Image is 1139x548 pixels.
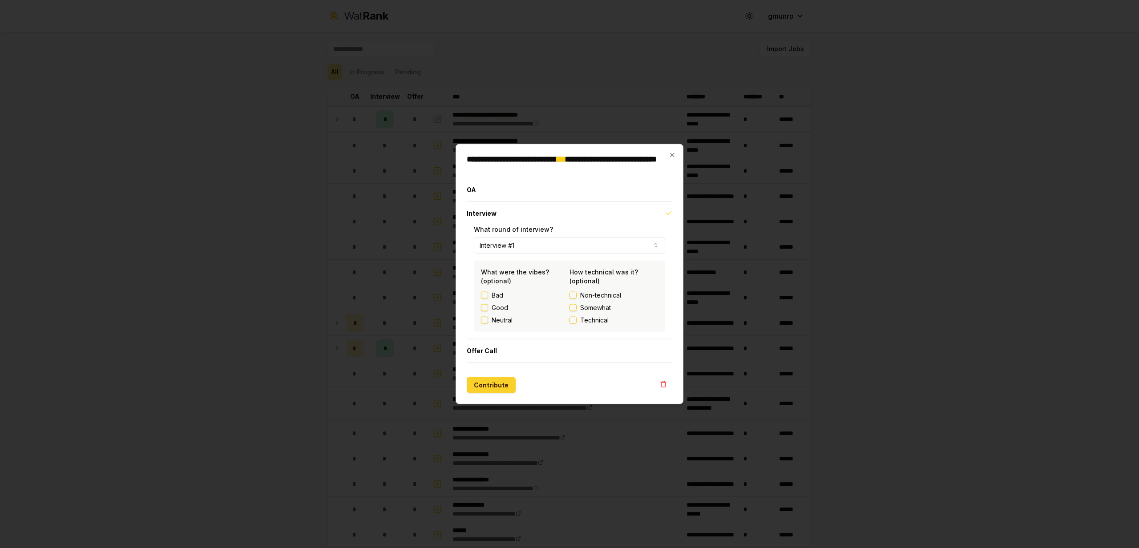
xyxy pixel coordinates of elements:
label: What were the vibes? (optional) [481,268,549,285]
button: Somewhat [569,304,577,311]
button: Offer Call [467,339,672,363]
span: Technical [580,316,609,325]
div: Interview [467,225,672,339]
label: How technical was it? (optional) [569,268,638,285]
label: Neutral [492,316,513,325]
label: Good [492,303,508,312]
button: OA [467,178,672,201]
button: Interview [467,202,672,225]
label: What round of interview? [474,226,553,233]
span: Somewhat [580,303,611,312]
label: Bad [492,291,503,300]
button: Contribute [467,377,516,393]
button: Technical [569,317,577,324]
span: Non-technical [580,291,621,300]
button: Non-technical [569,292,577,299]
